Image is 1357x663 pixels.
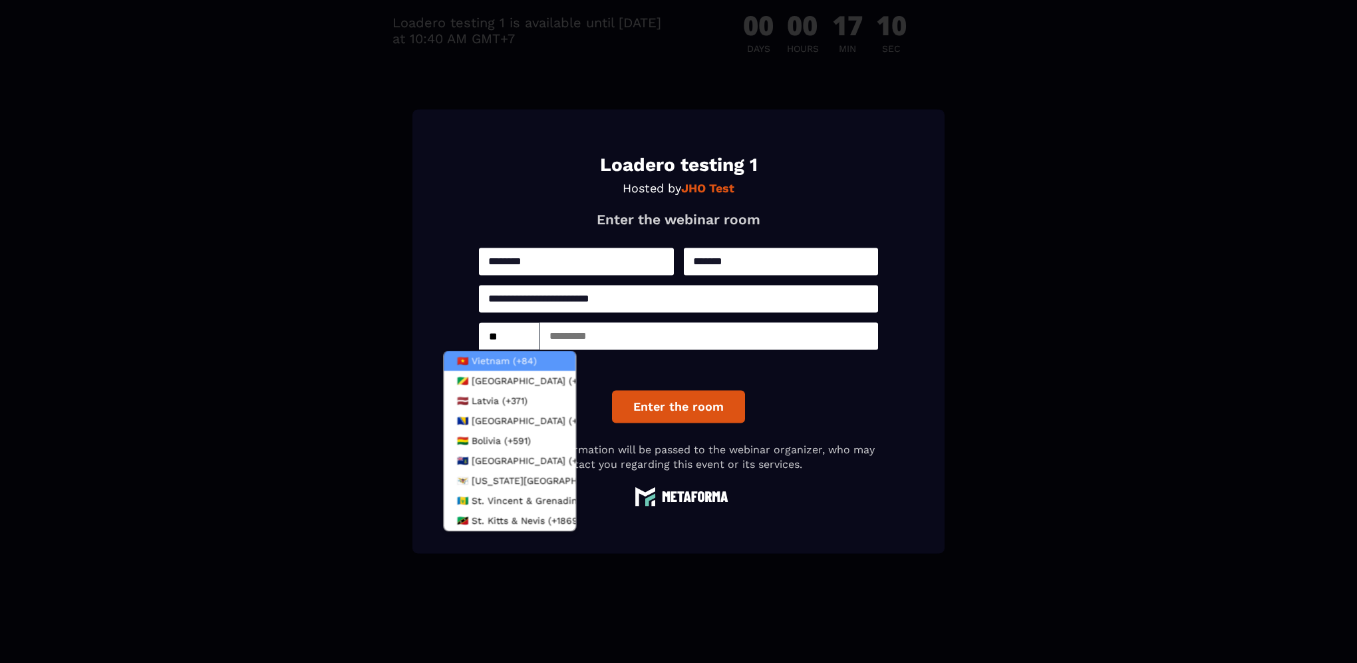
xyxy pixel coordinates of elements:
button: Enter the room [612,390,745,423]
span: [GEOGRAPHIC_DATA] (+387) [472,414,597,427]
span: 🇻🇨 [457,494,468,507]
span: 🇧🇦 [457,414,468,427]
div: Search for option [479,322,540,349]
span: 🇻🇬 [457,454,468,467]
p: Your contact information will be passed to the webinar organizer, who may contact you regarding t... [479,443,878,473]
span: 🇨🇬 [457,374,468,387]
p: Enter the webinar room [479,211,878,228]
p: Hosted by [479,181,878,195]
span: [US_STATE][GEOGRAPHIC_DATA] (+1340) [472,474,653,487]
span: St. Vincent & Grenadines (+1784) [472,494,623,507]
span: Vietnam (+84) [472,354,537,367]
span: 🇰🇳 [457,514,468,527]
span: [GEOGRAPHIC_DATA] (+1284) [472,454,601,467]
span: Bolivia (+591) [472,434,531,447]
span: 🇧🇴 [457,434,468,447]
span: 🇱🇻 [457,394,468,407]
input: Search for option [484,330,528,345]
strong: JHO Test [681,181,734,195]
span: Latvia (+371) [472,394,528,407]
span: [GEOGRAPHIC_DATA] (+242) [472,374,597,387]
span: 🇻🇮 [457,474,468,487]
h1: Loadero testing 1 [479,156,878,174]
span: St. Kitts & Nevis (+1869) [472,514,581,527]
span: 🇻🇳 [457,354,468,367]
img: logo [629,486,728,507]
